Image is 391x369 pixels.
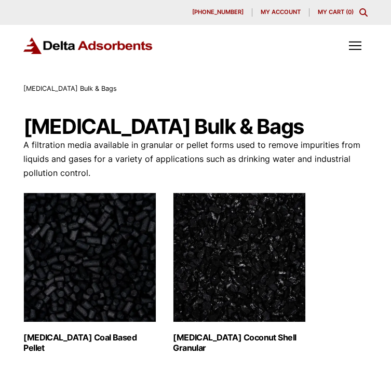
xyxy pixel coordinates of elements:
[173,193,306,352] a: Visit product category Activated Carbon Coconut Shell Granular
[23,333,156,352] h2: [MEDICAL_DATA] Coal Based Pellet
[348,8,352,16] span: 0
[23,193,156,322] img: Activated Carbon Coal Based Pellet
[23,85,117,92] span: [MEDICAL_DATA] Bulk & Bags
[261,9,301,15] span: My account
[192,9,244,15] span: [PHONE_NUMBER]
[252,8,309,17] a: My account
[23,193,156,352] a: Visit product category Activated Carbon Coal Based Pellet
[359,8,368,17] div: Toggle Modal Content
[23,37,153,54] img: Delta Adsorbents
[173,333,306,352] h2: [MEDICAL_DATA] Coconut Shell Granular
[184,8,252,17] a: [PHONE_NUMBER]
[23,138,368,181] p: A filtration media available in granular or pellet forms used to remove impurities from liquids a...
[173,193,306,322] img: Activated Carbon Coconut Shell Granular
[318,8,354,16] a: My Cart (0)
[23,115,368,138] h1: [MEDICAL_DATA] Bulk & Bags
[343,33,368,58] div: Toggle Off Canvas Content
